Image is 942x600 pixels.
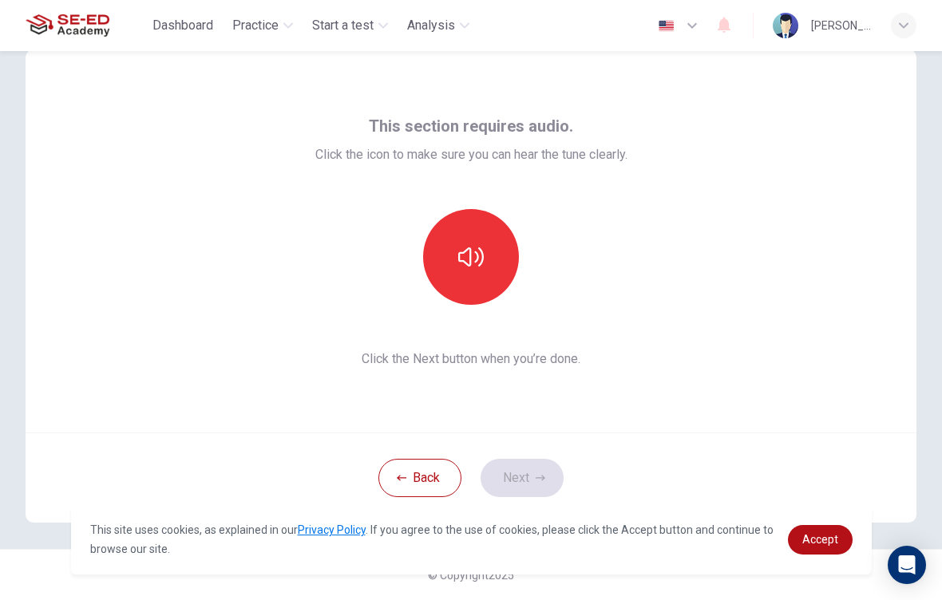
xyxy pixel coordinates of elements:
button: Back [378,459,461,497]
span: This section requires audio. [369,113,573,139]
span: Accept [802,533,838,546]
a: Privacy Policy [298,523,366,536]
div: cookieconsent [71,504,872,574]
span: Click the Next button when you’re done. [315,349,627,369]
span: Start a test [312,16,374,35]
img: SE-ED Academy logo [26,10,109,41]
a: SE-ED Academy logo [26,10,146,41]
img: Profile picture [773,13,798,38]
span: Analysis [407,16,455,35]
span: Click the icon to make sure you can hear the tune clearly. [315,145,627,164]
div: Open Intercom Messenger [888,546,926,584]
span: Practice [232,16,279,35]
button: Analysis [401,11,476,40]
div: [PERSON_NAME] [811,16,872,35]
span: This site uses cookies, as explained in our . If you agree to the use of cookies, please click th... [90,523,774,555]
button: Dashboard [146,11,220,40]
span: © Copyright 2025 [428,569,514,582]
span: Dashboard [152,16,213,35]
button: Start a test [306,11,394,40]
a: dismiss cookie message [788,525,853,555]
img: en [656,20,676,32]
button: Practice [226,11,299,40]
